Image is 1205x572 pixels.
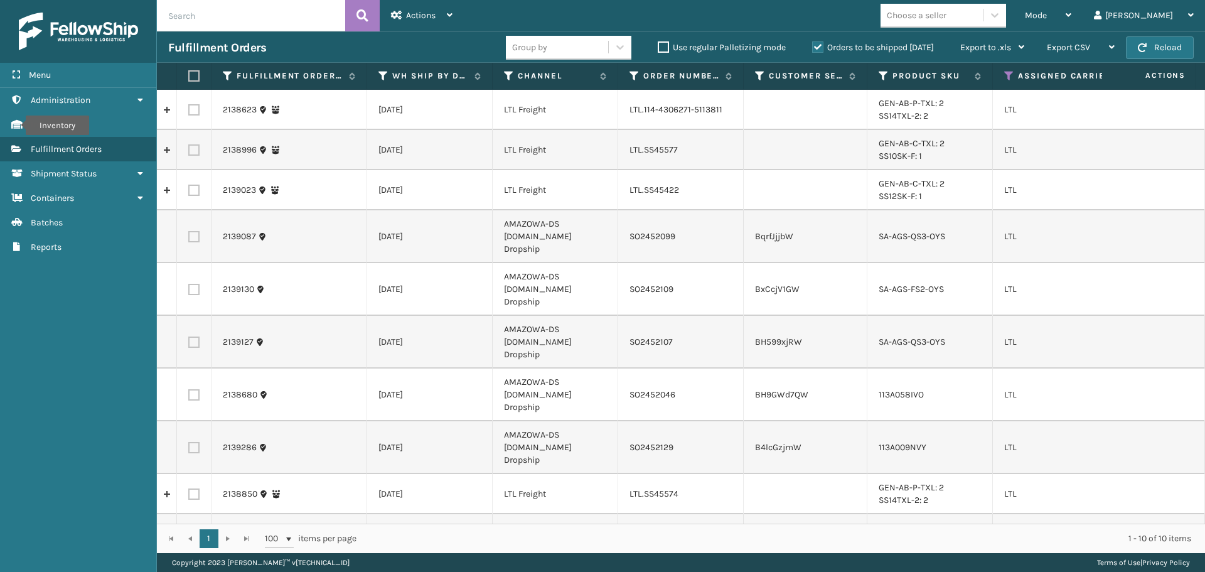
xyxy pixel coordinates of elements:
[172,553,350,572] p: Copyright 2023 [PERSON_NAME]™ v [TECHNICAL_ID]
[744,369,867,421] td: BH9GWd7QW
[493,421,618,474] td: AMAZOWA-DS [DOMAIN_NAME] Dropship
[31,168,97,179] span: Shipment Status
[367,130,493,170] td: [DATE]
[223,283,254,296] a: 2139130
[643,70,719,82] label: Order Number
[618,263,744,316] td: SO2452109
[367,316,493,369] td: [DATE]
[31,217,63,228] span: Batches
[367,90,493,130] td: [DATE]
[618,90,744,130] td: LTL.114-4306271-5113811
[493,316,618,369] td: AMAZOWA-DS [DOMAIN_NAME] Dropship
[1097,553,1190,572] div: |
[168,40,266,55] h3: Fulfillment Orders
[879,522,950,533] a: GEN-AB-B2-TXL: 2
[493,474,618,514] td: LTL Freight
[879,231,945,242] a: SA-AGS-QS3-OYS
[493,369,618,421] td: AMAZOWA-DS [DOMAIN_NAME] Dropship
[367,210,493,263] td: [DATE]
[879,191,922,202] a: SS12SK-F: 1
[744,316,867,369] td: BH599xjRW
[19,13,138,50] img: logo
[879,151,922,161] a: SS10SK-F: 1
[618,130,744,170] td: LTL.SS45577
[618,316,744,369] td: SO2452107
[493,170,618,210] td: LTL Freight
[892,70,968,82] label: Product SKU
[223,230,256,243] a: 2139087
[960,42,1011,53] span: Export to .xls
[223,184,256,197] a: 2139023
[31,144,102,154] span: Fulfillment Orders
[31,119,68,130] span: Inventory
[879,482,944,493] a: GEN-AB-P-TXL: 2
[879,495,928,505] a: SS14TXL-2: 2
[1142,558,1190,567] a: Privacy Policy
[618,170,744,210] td: LTL.SS45422
[367,369,493,421] td: [DATE]
[618,421,744,474] td: SO2452129
[618,474,744,514] td: LTL.SS45574
[1018,70,1186,82] label: Assigned Carrier Service
[1126,36,1194,59] button: Reload
[237,70,343,82] label: Fulfillment Order Id
[879,284,944,294] a: SA-AGS-FS2-OYS
[769,70,843,82] label: Customer Service Order Number
[493,263,618,316] td: AMAZOWA-DS [DOMAIN_NAME] Dropship
[223,389,257,401] a: 2138680
[744,421,867,474] td: B4lcGzjmW
[223,441,257,454] a: 2139286
[493,130,618,170] td: LTL Freight
[31,242,62,252] span: Reports
[392,70,468,82] label: WH Ship By Date
[406,10,436,21] span: Actions
[29,70,51,80] span: Menu
[367,514,493,554] td: [DATE]
[512,41,547,54] div: Group by
[367,170,493,210] td: [DATE]
[887,9,946,22] div: Choose a seller
[223,488,257,500] a: 2138850
[1106,65,1193,86] span: Actions
[493,210,618,263] td: AMAZOWA-DS [DOMAIN_NAME] Dropship
[879,98,944,109] a: GEN-AB-P-TXL: 2
[200,529,218,548] a: 1
[223,336,254,348] a: 2139127
[618,514,744,554] td: LTL.SS45583
[223,144,257,156] a: 2138996
[1047,42,1090,53] span: Export CSV
[618,210,744,263] td: SO2452099
[879,111,928,121] a: SS14TXL-2: 2
[879,138,945,149] a: GEN-AB-C-TXL: 2
[1097,558,1140,567] a: Terms of Use
[744,263,867,316] td: BxCcjV1GW
[223,104,257,116] a: 2138623
[518,70,594,82] label: Channel
[367,421,493,474] td: [DATE]
[879,442,926,453] a: 113A009NVY
[1025,10,1047,21] span: Mode
[879,337,945,347] a: SA-AGS-QS3-OYS
[374,532,1191,545] div: 1 - 10 of 10 items
[879,178,945,189] a: GEN-AB-C-TXL: 2
[493,90,618,130] td: LTL Freight
[265,532,284,545] span: 100
[879,389,924,400] a: 113A058IVO
[31,95,90,105] span: Administration
[367,263,493,316] td: [DATE]
[367,474,493,514] td: [DATE]
[744,210,867,263] td: BqrfJjjbW
[658,42,786,53] label: Use regular Palletizing mode
[812,42,934,53] label: Orders to be shipped [DATE]
[31,193,74,203] span: Containers
[618,369,744,421] td: SO2452046
[493,514,618,554] td: LTL Freight
[265,529,356,548] span: items per page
